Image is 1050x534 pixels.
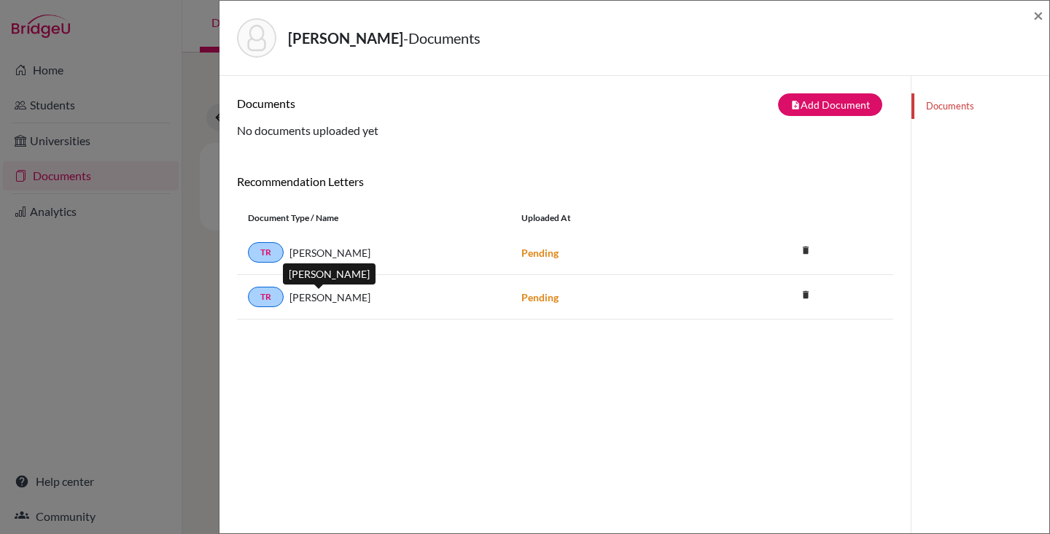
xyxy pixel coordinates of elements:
[283,263,376,285] div: [PERSON_NAME]
[510,212,729,225] div: Uploaded at
[237,96,565,110] h6: Documents
[248,242,284,263] a: TR
[778,93,882,116] button: note_addAdd Document
[911,93,1049,119] a: Documents
[1033,4,1043,26] span: ×
[237,93,893,139] div: No documents uploaded yet
[288,29,403,47] strong: [PERSON_NAME]
[289,245,370,260] span: [PERSON_NAME]
[795,284,817,306] i: delete
[1033,7,1043,24] button: Close
[521,291,559,303] strong: Pending
[248,287,284,307] a: TR
[795,241,817,261] a: delete
[403,29,481,47] span: - Documents
[237,174,893,188] h6: Recommendation Letters
[795,286,817,306] a: delete
[790,100,801,110] i: note_add
[521,247,559,259] strong: Pending
[237,212,510,225] div: Document Type / Name
[795,239,817,261] i: delete
[289,290,370,305] span: [PERSON_NAME]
